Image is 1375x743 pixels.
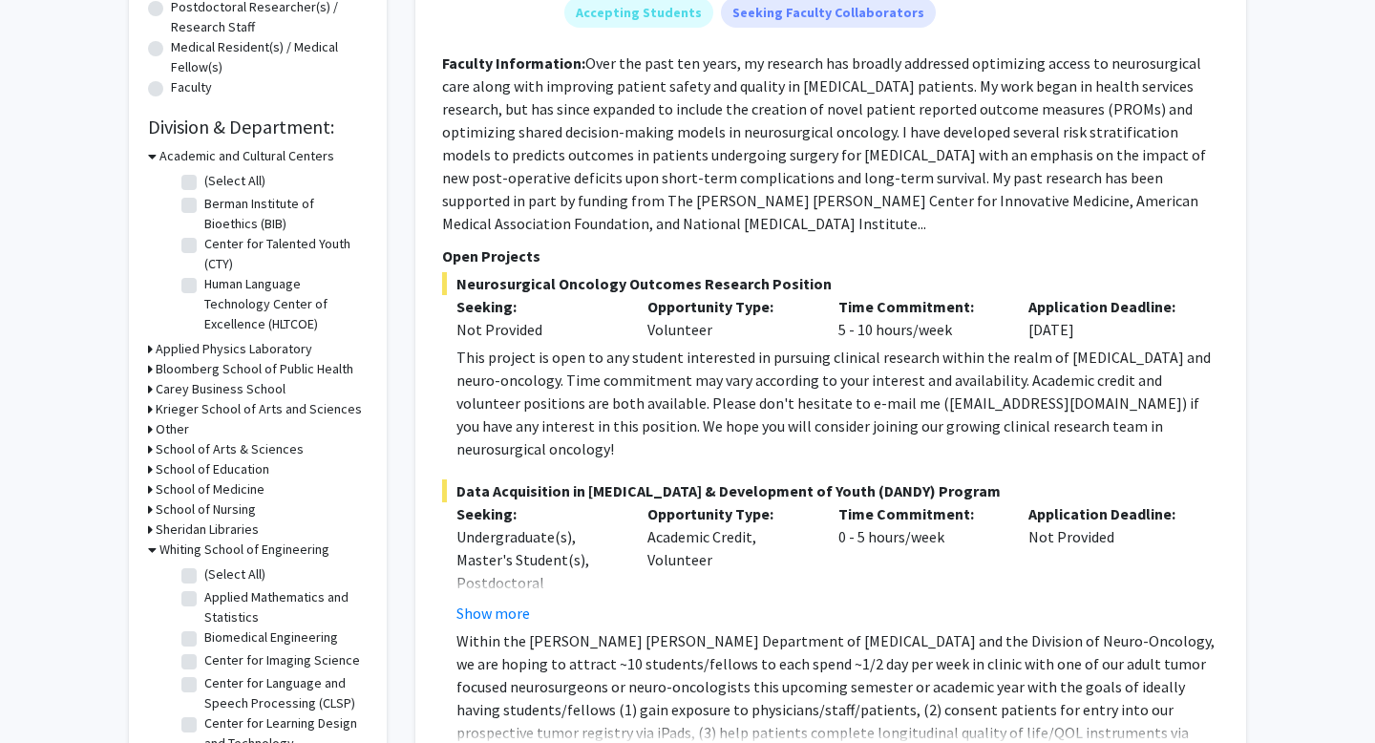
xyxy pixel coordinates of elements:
[159,146,334,166] h3: Academic and Cultural Centers
[1028,295,1191,318] p: Application Deadline:
[633,295,824,341] div: Volunteer
[204,564,265,584] label: (Select All)
[204,650,360,670] label: Center for Imaging Science
[838,502,1001,525] p: Time Commitment:
[156,339,312,359] h3: Applied Physics Laboratory
[156,379,286,399] h3: Carey Business School
[156,459,269,479] h3: School of Education
[156,479,264,499] h3: School of Medicine
[156,359,353,379] h3: Bloomberg School of Public Health
[156,439,304,459] h3: School of Arts & Sciences
[456,295,619,318] p: Seeking:
[647,502,810,525] p: Opportunity Type:
[442,272,1219,295] span: Neurosurgical Oncology Outcomes Research Position
[456,346,1219,460] div: This project is open to any student interested in pursuing clinical research within the realm of ...
[204,587,363,627] label: Applied Mathematics and Statistics
[156,499,256,520] h3: School of Nursing
[456,602,530,625] button: Show more
[204,673,363,713] label: Center for Language and Speech Processing (CLSP)
[1028,502,1191,525] p: Application Deadline:
[204,274,363,334] label: Human Language Technology Center of Excellence (HLTCOE)
[633,502,824,625] div: Academic Credit, Volunteer
[156,399,362,419] h3: Krieger School of Arts and Sciences
[204,194,363,234] label: Berman Institute of Bioethics (BIB)
[442,53,1206,233] fg-read-more: Over the past ten years, my research has broadly addressed optimizing access to neurosurgical car...
[156,419,189,439] h3: Other
[204,234,363,274] label: Center for Talented Youth (CTY)
[647,295,810,318] p: Opportunity Type:
[456,318,619,341] div: Not Provided
[204,627,338,647] label: Biomedical Engineering
[838,295,1001,318] p: Time Commitment:
[171,77,212,97] label: Faculty
[156,520,259,540] h3: Sheridan Libraries
[159,540,329,560] h3: Whiting School of Engineering
[442,53,585,73] b: Faculty Information:
[1014,295,1205,341] div: [DATE]
[14,657,81,729] iframe: Chat
[456,502,619,525] p: Seeking:
[204,171,265,191] label: (Select All)
[456,525,619,686] div: Undergraduate(s), Master's Student(s), Postdoctoral Researcher(s) / Research Staff, Medical Resid...
[442,244,1219,267] p: Open Projects
[824,295,1015,341] div: 5 - 10 hours/week
[824,502,1015,625] div: 0 - 5 hours/week
[148,116,368,138] h2: Division & Department:
[1014,502,1205,625] div: Not Provided
[171,37,368,77] label: Medical Resident(s) / Medical Fellow(s)
[442,479,1219,502] span: Data Acquisition in [MEDICAL_DATA] & Development of Youth (DANDY) Program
